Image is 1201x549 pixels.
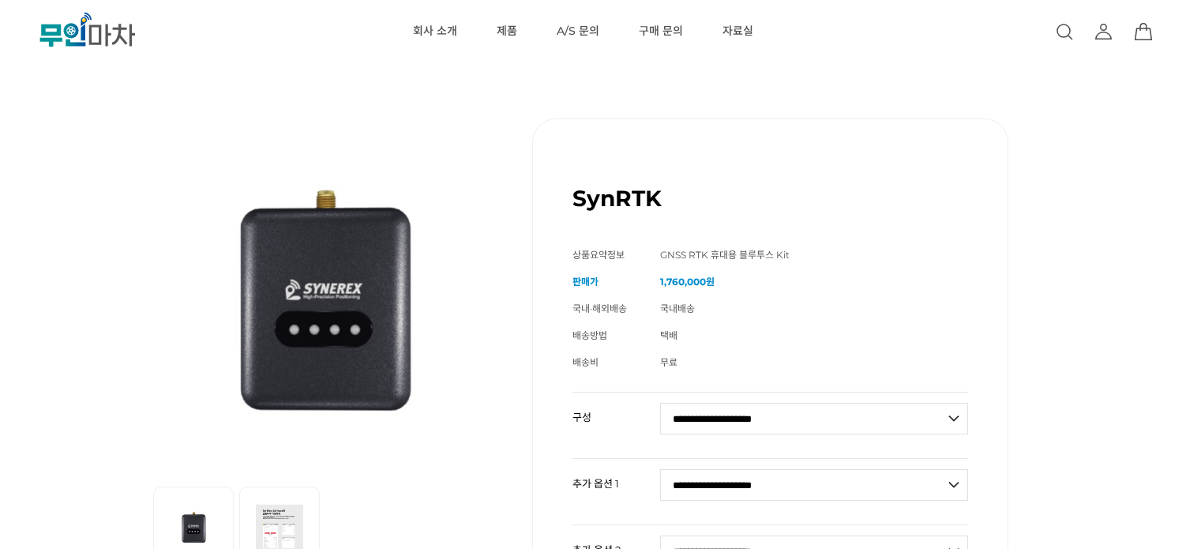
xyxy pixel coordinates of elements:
th: 구성 [572,393,660,429]
span: 배송방법 [572,329,607,341]
span: 무료 [660,356,677,368]
img: SynRTK [153,118,493,467]
span: 택배 [660,329,677,341]
h1: SynRTK [572,185,662,212]
span: GNSS RTK 휴대용 블루투스 Kit [660,249,790,261]
span: 배송비 [572,356,599,368]
span: 국내·해외배송 [572,303,627,314]
strong: 1,760,000원 [660,276,715,288]
span: 국내배송 [660,303,695,314]
th: 추가 옵션 1 [572,459,660,495]
span: 상품요약정보 [572,249,625,261]
span: 판매가 [572,276,599,288]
